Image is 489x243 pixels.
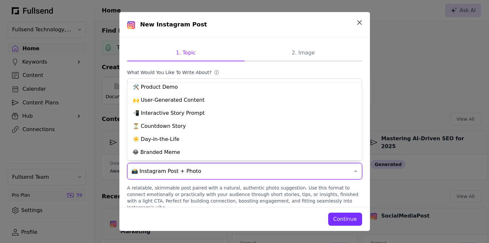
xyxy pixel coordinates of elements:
button: 2. Image [245,45,362,61]
div: ⏳ Countdown Story [128,120,362,133]
div: 📲 Interactive Story Prompt [128,107,362,120]
button: 1. Topic [127,45,245,61]
div: 🙌 User-Generated Content [128,94,362,107]
label: What would you like to write about? [127,69,362,76]
h1: New Instagram Post [140,20,207,29]
div: 😂 Branded Meme [128,146,362,159]
div: A relatable, skimmable post paired with a natural, authentic photo suggestion. Use this format to... [127,185,362,211]
button: Continue [328,213,362,226]
div: Continue [333,215,357,223]
span: 📸 Instagram Post + Photo [131,167,349,175]
div: ☀️ Day-in-the-Life [128,133,362,146]
button: 📸 Instagram Post + Photo [127,163,362,179]
div: 🛠️ Product Demo [128,81,362,94]
div: ⓘ [214,69,220,76]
